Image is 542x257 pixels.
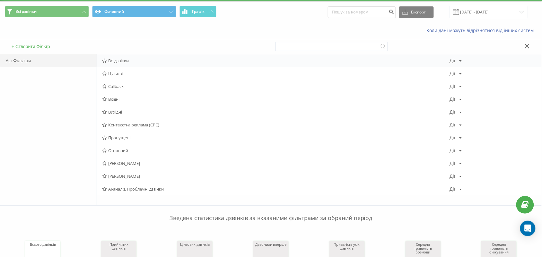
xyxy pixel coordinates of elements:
span: Вихідні [102,110,450,114]
span: Вхідні [102,97,450,101]
span: Основний [102,148,450,153]
span: Callback [102,84,450,89]
div: Дії [450,148,455,153]
button: Основний [92,6,176,17]
div: Дії [450,187,455,191]
button: Закрити [523,43,532,50]
span: Цільові [102,71,450,76]
div: Дії [450,97,455,101]
div: Дії [450,135,455,140]
button: Всі дзвінки [5,6,89,17]
span: [PERSON_NAME] [102,161,450,166]
div: Дії [450,123,455,127]
div: Дії [450,161,455,166]
span: AI-аналіз. Проблемні дзвінки [102,187,450,191]
button: Експорт [399,6,434,18]
p: Зведена статистика дзвінків за вказаними фільтрами за обраний період [5,201,537,222]
span: Всі дзвінки [15,9,37,14]
span: Контекстна реклама (CPC) [102,123,450,127]
span: Пропущені [102,135,450,140]
span: Всі дзвінки [102,58,450,63]
div: Усі Фільтри [0,54,97,67]
div: Дії [450,174,455,178]
div: Дії [450,58,455,63]
div: Open Intercom Messenger [520,221,536,236]
input: Пошук за номером [328,6,396,18]
div: Дії [450,110,455,114]
a: Коли дані можуть відрізнятися вiд інших систем [427,27,537,33]
div: Дії [450,71,455,76]
button: Графік [179,6,216,17]
button: + Створити Фільтр [10,44,52,49]
div: Дії [450,84,455,89]
span: Графік [192,9,205,14]
span: [PERSON_NAME] [102,174,450,178]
